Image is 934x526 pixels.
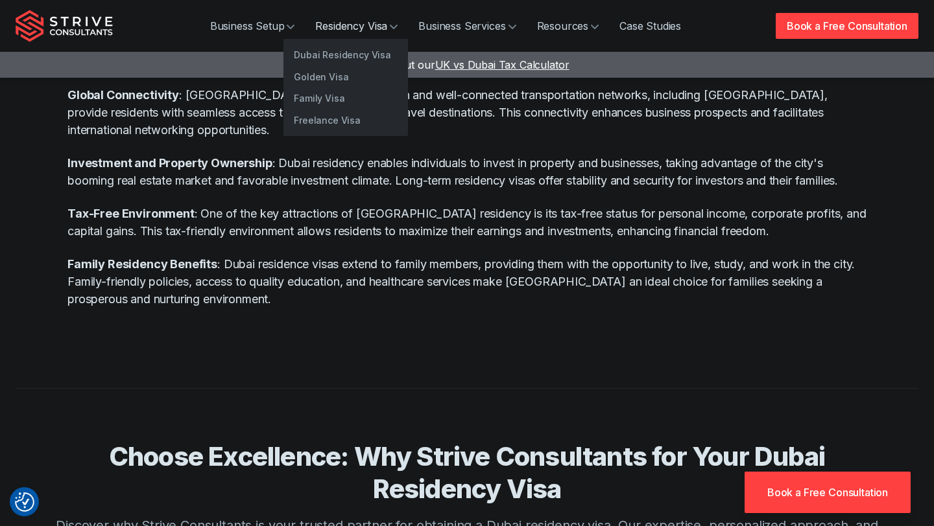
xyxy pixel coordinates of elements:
[283,66,408,88] a: Golden Visa
[67,255,867,308] p: : Dubai residence visas extend to family members, providing them with the opportunity to live, st...
[283,44,408,66] a: Dubai Residency Visa
[15,492,34,512] img: Revisit consent button
[67,205,867,240] p: : One of the key attractions of [GEOGRAPHIC_DATA] residency is its tax-free status for personal i...
[776,13,918,39] a: Book a Free Consultation
[67,154,867,189] p: : Dubai residency enables individuals to invest in property and businesses, taking advantage of t...
[67,156,272,170] strong: Investment and Property Ownership
[283,87,408,109] a: Family Visa
[67,207,195,220] strong: Tax-Free Environment
[52,440,882,505] h2: Choose Excellence: Why Strive Consultants for Your Dubai Residency Visa
[67,257,217,271] strong: Family Residency Benefits
[67,88,179,102] strong: Global Connectivity
[15,492,34,512] button: Consent Preferences
[408,13,526,39] a: Business Services
[16,10,113,42] img: Strive Consultants
[609,13,691,39] a: Case Studies
[283,109,408,131] a: Freelance Visa
[67,86,867,139] p: : [GEOGRAPHIC_DATA]'s strategic location and well-connected transportation networks, including [G...
[745,472,911,513] a: Book a Free Consultation
[200,13,305,39] a: Business Setup
[527,13,610,39] a: Resources
[305,13,408,39] a: Residency Visa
